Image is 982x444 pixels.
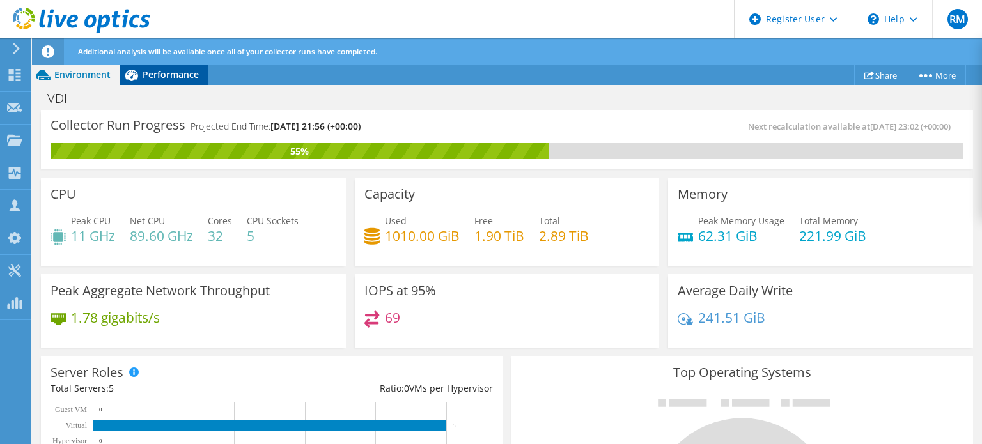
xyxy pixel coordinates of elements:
text: 0 [99,406,102,413]
h4: 221.99 GiB [799,229,866,243]
span: 0 [404,382,409,394]
h4: 11 GHz [71,229,115,243]
span: Used [385,215,407,227]
text: 5 [453,422,456,429]
text: Guest VM [55,405,87,414]
a: Share [854,65,907,85]
h3: IOPS at 95% [364,284,436,298]
span: Environment [54,68,111,80]
h4: 5 [247,229,299,243]
h4: 2.89 TiB [539,229,589,243]
span: Next recalculation available at [748,121,957,132]
h4: 241.51 GiB [698,310,765,325]
h4: Projected End Time: [191,119,361,134]
div: Ratio: VMs per Hypervisor [272,381,493,395]
span: Total Memory [799,215,858,227]
text: Virtual [66,421,88,430]
h3: CPU [51,187,76,201]
h3: Server Roles [51,365,123,379]
span: [DATE] 23:02 (+00:00) [870,121,951,132]
span: [DATE] 21:56 (+00:00) [270,120,361,132]
h1: VDI [42,91,87,105]
h3: Peak Aggregate Network Throughput [51,284,270,298]
span: Net CPU [130,215,165,227]
span: RM [947,9,968,29]
div: 55% [51,144,549,158]
span: Free [474,215,493,227]
span: Peak CPU [71,215,111,227]
span: Performance [143,68,199,80]
h3: Memory [678,187,728,201]
h3: Average Daily Write [678,284,793,298]
div: Total Servers: [51,381,272,395]
h4: 69 [385,310,400,325]
span: Cores [208,215,232,227]
text: 0 [99,438,102,444]
h4: 89.60 GHz [130,229,193,243]
h4: 1.78 gigabits/s [71,310,160,325]
svg: \n [868,13,879,25]
span: CPU Sockets [247,215,299,227]
h3: Capacity [364,187,415,201]
span: 5 [109,382,114,394]
span: Peak Memory Usage [698,215,784,227]
h4: 1010.00 GiB [385,229,460,243]
h4: 62.31 GiB [698,229,784,243]
h4: 32 [208,229,232,243]
a: More [907,65,966,85]
span: Total [539,215,560,227]
h4: 1.90 TiB [474,229,524,243]
h3: Top Operating Systems [521,365,963,379]
span: Additional analysis will be available once all of your collector runs have completed. [78,46,377,57]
